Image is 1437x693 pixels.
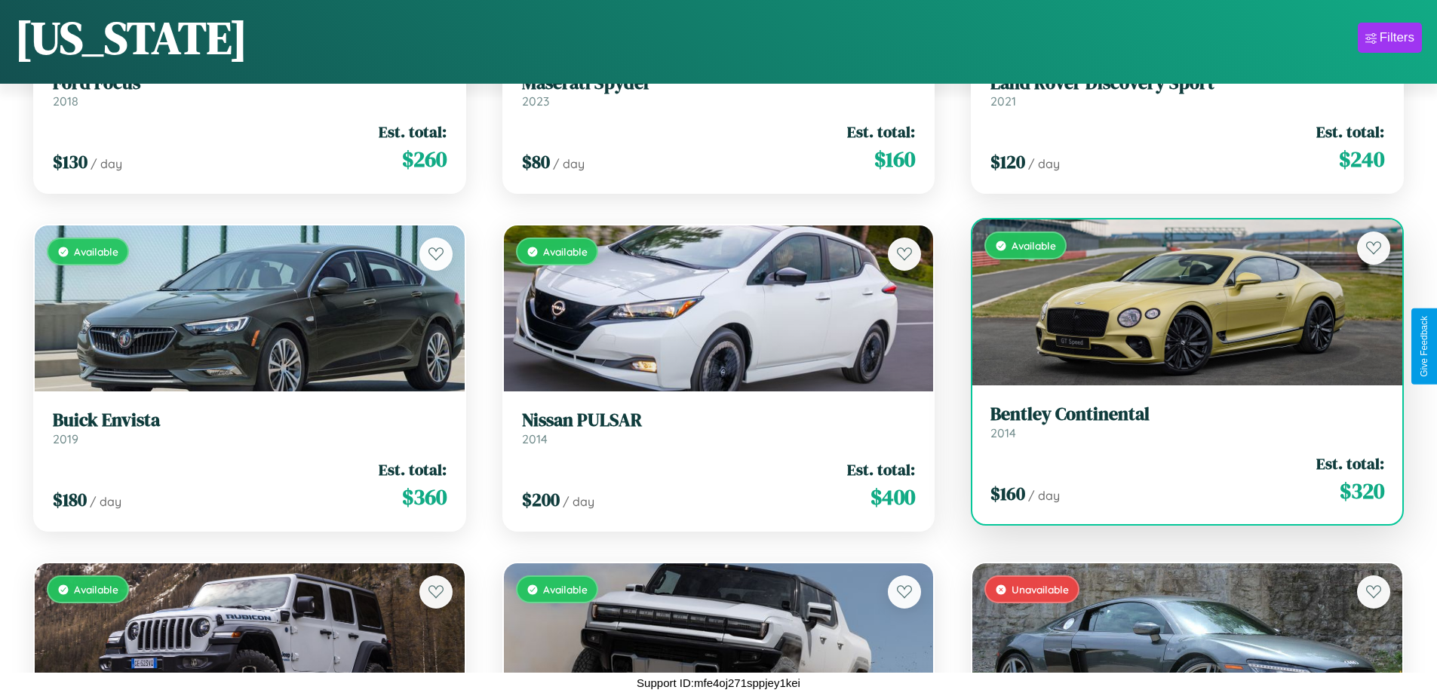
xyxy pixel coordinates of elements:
[1012,583,1069,596] span: Unavailable
[847,458,915,480] span: Est. total:
[870,482,915,512] span: $ 400
[1340,476,1384,506] span: $ 320
[1419,316,1429,377] div: Give Feedback
[990,425,1016,440] span: 2014
[74,245,118,258] span: Available
[53,94,78,109] span: 2018
[522,431,548,446] span: 2014
[543,583,588,596] span: Available
[1316,121,1384,143] span: Est. total:
[15,7,247,69] h1: [US_STATE]
[402,482,447,512] span: $ 360
[990,72,1384,94] h3: Land Rover Discovery Sport
[1028,488,1060,503] span: / day
[1339,144,1384,174] span: $ 240
[1028,156,1060,171] span: / day
[847,121,915,143] span: Est. total:
[53,487,87,512] span: $ 180
[522,72,916,109] a: Maserati Spyder2023
[543,245,588,258] span: Available
[53,72,447,109] a: Ford Focus2018
[53,409,447,431] h3: Buick Envista
[990,481,1025,506] span: $ 160
[990,72,1384,109] a: Land Rover Discovery Sport2021
[990,403,1384,425] h3: Bentley Continental
[553,156,585,171] span: / day
[1358,23,1422,53] button: Filters
[874,144,915,174] span: $ 160
[1012,239,1056,252] span: Available
[74,583,118,596] span: Available
[990,403,1384,440] a: Bentley Continental2014
[379,458,447,480] span: Est. total:
[53,149,88,174] span: $ 130
[522,409,916,431] h3: Nissan PULSAR
[522,149,550,174] span: $ 80
[1316,452,1384,474] span: Est. total:
[563,494,594,509] span: / day
[402,144,447,174] span: $ 260
[91,156,122,171] span: / day
[522,94,549,109] span: 2023
[379,121,447,143] span: Est. total:
[990,94,1016,109] span: 2021
[522,487,560,512] span: $ 200
[53,431,78,446] span: 2019
[522,409,916,446] a: Nissan PULSAR2014
[1380,30,1414,45] div: Filters
[53,409,447,446] a: Buick Envista2019
[90,494,121,509] span: / day
[990,149,1025,174] span: $ 120
[637,673,800,693] p: Support ID: mfe4oj271sppjey1kei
